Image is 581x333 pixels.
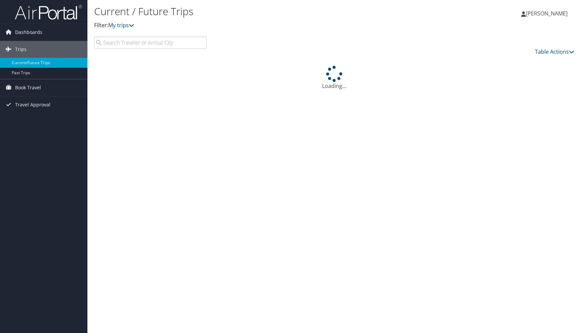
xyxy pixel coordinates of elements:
[94,66,574,90] div: Loading...
[15,96,50,113] span: Travel Approval
[15,24,42,41] span: Dashboards
[521,3,574,23] a: [PERSON_NAME]
[15,41,27,58] span: Trips
[94,4,414,18] h1: Current / Future Trips
[94,21,414,30] p: Filter:
[15,4,82,20] img: airportal-logo.png
[108,21,134,29] a: My trips
[535,48,574,55] a: Table Actions
[526,10,568,17] span: [PERSON_NAME]
[15,79,41,96] span: Book Travel
[94,37,207,49] input: Search Traveler or Arrival City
